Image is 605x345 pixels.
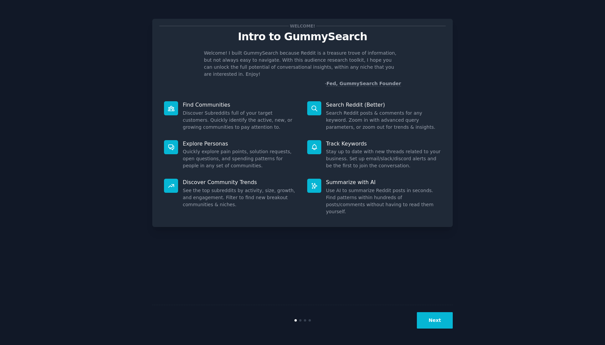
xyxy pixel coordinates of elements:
a: Fed, GummySearch Founder [326,81,401,87]
p: Track Keywords [326,140,441,147]
dd: Use AI to summarize Reddit posts in seconds. Find patterns within hundreds of posts/comments with... [326,187,441,215]
p: Find Communities [183,101,298,108]
p: Summarize with AI [326,179,441,186]
p: Explore Personas [183,140,298,147]
p: Intro to GummySearch [159,31,446,43]
span: Welcome! [289,22,316,30]
dd: Search Reddit posts & comments for any keyword. Zoom in with advanced query parameters, or zoom o... [326,110,441,131]
dd: Quickly explore pain points, solution requests, open questions, and spending patterns for people ... [183,148,298,169]
dd: Discover Subreddits full of your target customers. Quickly identify the active, new, or growing c... [183,110,298,131]
p: Welcome! I built GummySearch because Reddit is a treasure trove of information, but not always ea... [204,50,401,78]
dd: Stay up to date with new threads related to your business. Set up email/slack/discord alerts and ... [326,148,441,169]
p: Search Reddit (Better) [326,101,441,108]
div: - [325,80,401,87]
p: Discover Community Trends [183,179,298,186]
button: Next [417,312,453,329]
dd: See the top subreddits by activity, size, growth, and engagement. Filter to find new breakout com... [183,187,298,208]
